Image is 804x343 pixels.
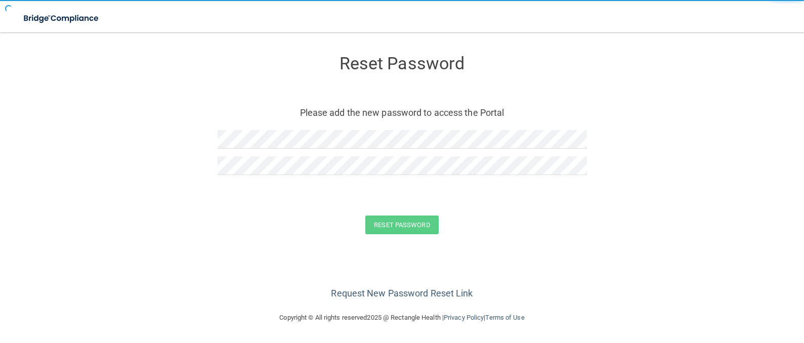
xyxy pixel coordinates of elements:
h3: Reset Password [218,54,587,73]
p: Please add the new password to access the Portal [225,104,579,121]
img: bridge_compliance_login_screen.278c3ca4.svg [15,8,108,29]
a: Request New Password Reset Link [331,288,473,298]
a: Terms of Use [485,314,524,321]
div: Copyright © All rights reserved 2025 @ Rectangle Health | | [218,302,587,334]
a: Privacy Policy [444,314,484,321]
button: Reset Password [365,216,438,234]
